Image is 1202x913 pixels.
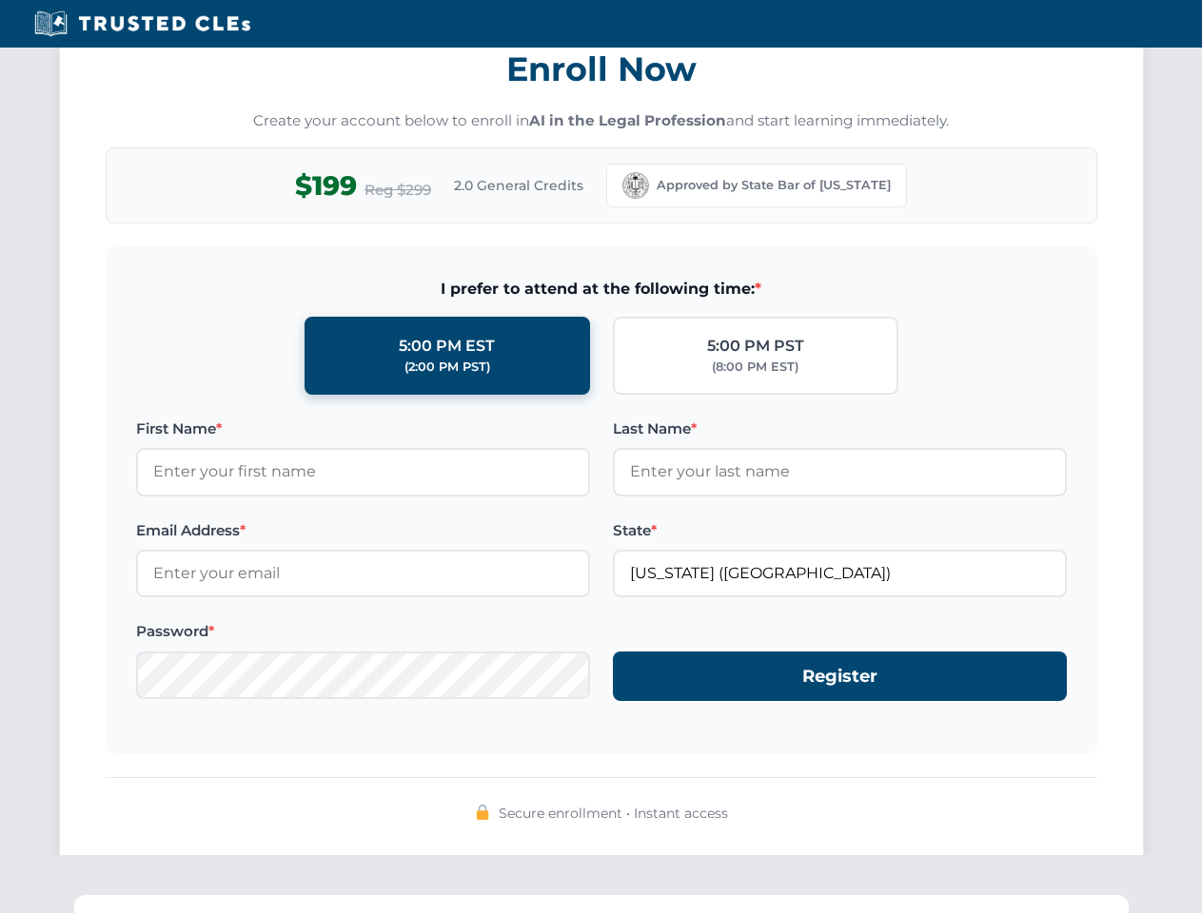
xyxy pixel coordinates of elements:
[106,110,1097,132] p: Create your account below to enroll in and start learning immediately.
[475,805,490,820] img: 🔒
[106,39,1097,99] h3: Enroll Now
[399,334,495,359] div: 5:00 PM EST
[613,519,1067,542] label: State
[136,620,590,643] label: Password
[499,803,728,824] span: Secure enrollment • Instant access
[707,334,804,359] div: 5:00 PM PST
[295,165,357,207] span: $199
[136,519,590,542] label: Email Address
[613,651,1067,702] button: Register
[136,550,590,597] input: Enter your email
[613,448,1067,495] input: Enter your last name
[657,176,891,195] span: Approved by State Bar of [US_STATE]
[365,179,431,202] span: Reg $299
[613,418,1067,440] label: Last Name
[404,358,490,377] div: (2:00 PM PST)
[136,277,1067,301] span: I prefer to attend at the following time:
[454,175,583,196] span: 2.0 General Credits
[712,358,798,377] div: (8:00 PM EST)
[136,418,590,440] label: First Name
[529,111,726,129] strong: AI in the Legal Profession
[136,448,590,495] input: Enter your first name
[29,10,256,38] img: Trusted CLEs
[622,172,649,199] img: California Bar
[613,550,1067,597] input: California (CA)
